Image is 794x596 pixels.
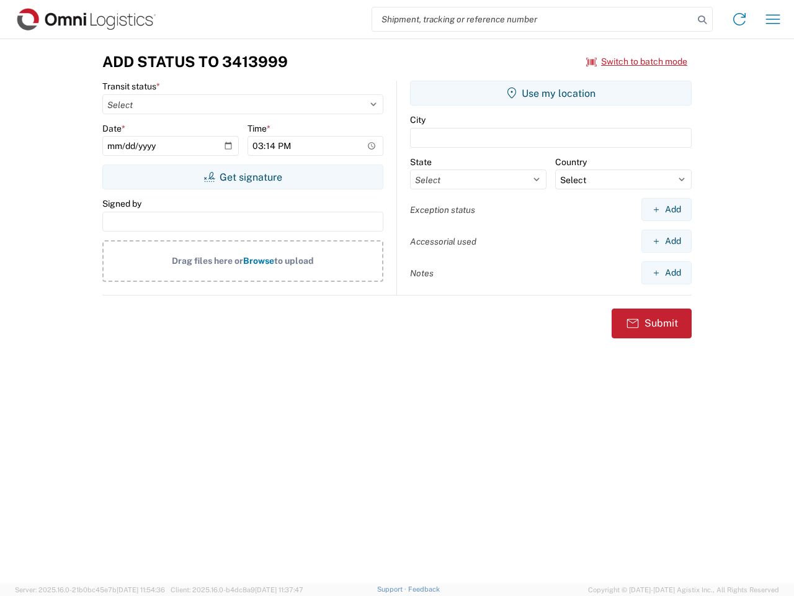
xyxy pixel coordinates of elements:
[641,230,692,253] button: Add
[172,256,243,266] span: Drag files here or
[171,586,303,594] span: Client: 2025.16.0-b4dc8a9
[612,309,692,338] button: Submit
[588,584,779,595] span: Copyright © [DATE]-[DATE] Agistix Inc., All Rights Reserved
[248,123,270,134] label: Time
[117,586,165,594] span: [DATE] 11:54:36
[15,586,165,594] span: Server: 2025.16.0-21b0bc45e7b
[410,114,426,125] label: City
[410,204,475,215] label: Exception status
[410,268,434,279] label: Notes
[410,236,476,247] label: Accessorial used
[102,123,125,134] label: Date
[102,165,383,189] button: Get signature
[641,261,692,284] button: Add
[408,585,440,593] a: Feedback
[243,256,274,266] span: Browse
[102,198,141,209] label: Signed by
[555,156,587,168] label: Country
[102,53,288,71] h3: Add Status to 3413999
[410,156,432,168] label: State
[377,585,408,593] a: Support
[641,198,692,221] button: Add
[274,256,314,266] span: to upload
[372,7,694,31] input: Shipment, tracking or reference number
[410,81,692,106] button: Use my location
[586,52,687,72] button: Switch to batch mode
[255,586,303,594] span: [DATE] 11:37:47
[102,81,160,92] label: Transit status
